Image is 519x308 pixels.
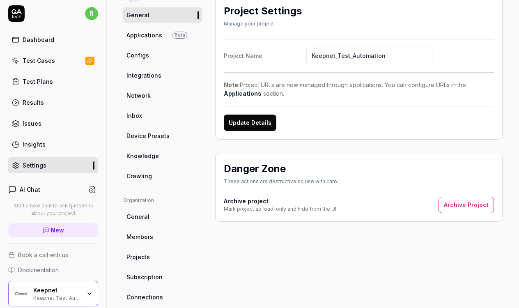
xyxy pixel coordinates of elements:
div: Insights [23,140,46,149]
div: Mark project as read-only and hide from the UI. [224,205,338,213]
span: Configs [126,51,149,60]
span: r [85,7,98,20]
img: Keepnet Logo [14,286,28,301]
a: Dashboard [8,32,98,48]
div: Test Plans [23,77,53,86]
button: Update Details [224,115,276,131]
a: Projects [123,249,202,264]
a: Members [123,229,202,244]
h4: AI Chat [20,185,40,194]
a: Test Cases [8,53,98,69]
div: Keepnet [33,287,81,294]
a: Subscription [123,269,202,285]
span: Knowledge [126,152,159,160]
div: Manage your project [224,20,302,28]
input: Project Name [306,48,434,64]
p: Start a new chat to ask questions about your project [8,202,98,217]
span: Members [126,232,153,241]
span: Beta [172,32,187,39]
a: Inbox [123,108,202,123]
a: Results [8,94,98,110]
a: Documentation [8,266,98,274]
h2: Project Settings [224,4,302,18]
a: Insights [8,136,98,152]
button: r [85,5,98,22]
a: General [123,7,202,23]
button: Archive Project [439,197,494,213]
button: Keepnet LogoKeepnetKeepnet_Test_Automation [8,281,98,306]
span: Network [126,91,151,100]
span: Applications [126,31,162,39]
div: Results [23,98,44,107]
div: Issues [23,119,41,128]
span: Book a call with us [18,251,68,259]
a: Knowledge [123,148,202,163]
span: Inbox [126,111,142,120]
strong: Note: [224,81,240,88]
a: Crawling [123,168,202,184]
a: Configs [123,48,202,63]
span: General [126,11,149,19]
div: Project Name [224,51,306,60]
a: Settings [8,157,98,173]
span: Subscription [126,273,163,281]
div: These actions are destructive so use with care. [224,178,338,185]
a: Issues [8,115,98,131]
span: New [51,226,64,234]
div: Keepnet_Test_Automation [33,294,81,301]
a: Device Presets [123,128,202,143]
a: Integrations [123,68,202,83]
span: Connections [126,293,163,301]
div: Project URLs are now managed through applications. You can configure URLs in the section. [224,80,494,98]
span: Projects [126,253,150,261]
h4: Archive project [224,197,338,205]
a: Applications [224,90,262,97]
span: Integrations [126,71,161,80]
span: Device Presets [126,131,170,140]
a: Test Plans [8,74,98,90]
a: Book a call with us [8,251,98,259]
div: Dashboard [23,35,54,44]
h2: Danger Zone [224,161,286,176]
span: General [126,212,149,221]
a: New [8,223,98,237]
a: General [123,209,202,224]
a: Connections [123,290,202,305]
a: Network [123,88,202,103]
div: Organization [123,197,202,204]
div: Settings [23,161,46,170]
span: Crawling [126,172,152,180]
div: Test Cases [23,56,55,65]
a: ApplicationsBeta [123,28,202,43]
span: Documentation [18,266,59,274]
